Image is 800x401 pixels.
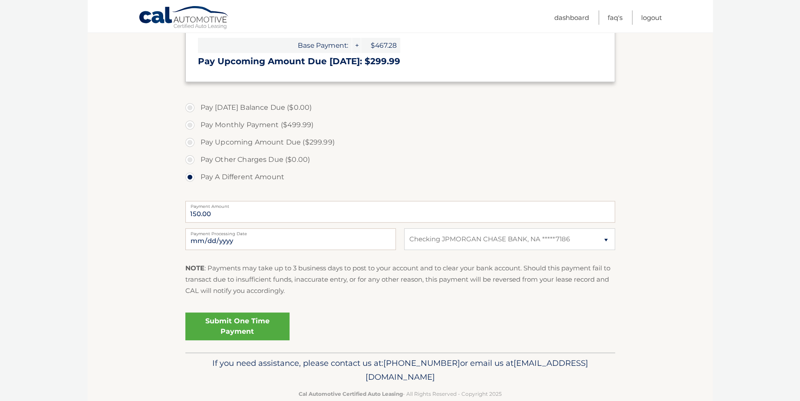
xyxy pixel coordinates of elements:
label: Payment Processing Date [185,228,396,235]
strong: Cal Automotive Certified Auto Leasing [299,391,403,397]
p: If you need assistance, please contact us at: or email us at [191,356,609,384]
label: Pay Upcoming Amount Due ($299.99) [185,134,615,151]
h3: Pay Upcoming Amount Due [DATE]: $299.99 [198,56,602,67]
input: Payment Date [185,228,396,250]
a: Logout [641,10,662,25]
a: Submit One Time Payment [185,312,290,340]
label: Payment Amount [185,201,615,208]
label: Pay Other Charges Due ($0.00) [185,151,615,168]
span: Base Payment: [198,38,352,53]
span: [EMAIL_ADDRESS][DOMAIN_NAME] [365,358,588,382]
span: + [352,38,361,53]
p: : Payments may take up to 3 business days to post to your account and to clear your bank account.... [185,263,615,297]
span: $467.28 [361,38,400,53]
label: Pay [DATE] Balance Due ($0.00) [185,99,615,116]
input: Payment Amount [185,201,615,223]
strong: NOTE [185,264,204,272]
label: Pay A Different Amount [185,168,615,186]
span: [PHONE_NUMBER] [383,358,460,368]
p: - All Rights Reserved - Copyright 2025 [191,389,609,398]
a: Cal Automotive [138,6,230,31]
a: Dashboard [554,10,589,25]
label: Pay Monthly Payment ($499.99) [185,116,615,134]
a: FAQ's [608,10,622,25]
